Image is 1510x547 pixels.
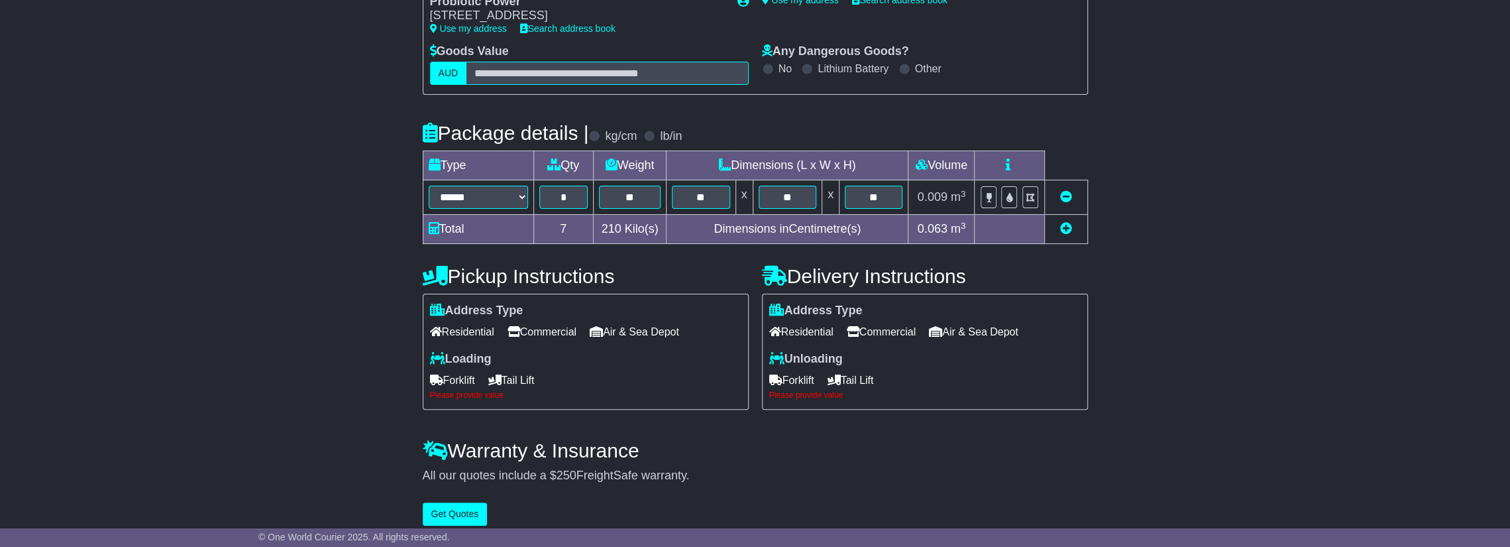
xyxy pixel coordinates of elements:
span: Tail Lift [488,370,535,391]
span: m [951,222,966,235]
div: [STREET_ADDRESS] [430,9,724,23]
span: 250 [557,469,576,482]
span: m [951,190,966,204]
td: Type [423,151,533,180]
td: 7 [533,215,594,244]
h4: Delivery Instructions [762,265,1088,287]
span: Forklift [430,370,475,391]
sup: 3 [961,189,966,199]
label: Goods Value [430,44,509,59]
span: 210 [602,222,621,235]
td: Total [423,215,533,244]
span: Tail Lift [828,370,874,391]
td: x [822,180,839,215]
button: Get Quotes [423,503,488,526]
sup: 3 [961,221,966,231]
span: Residential [430,322,494,342]
span: © One World Courier 2025. All rights reserved. [258,532,450,542]
span: Commercial [847,322,916,342]
label: Other [915,62,942,75]
span: Residential [769,322,834,342]
label: lb/in [660,129,682,144]
td: x [735,180,753,215]
label: kg/cm [605,129,637,144]
span: Air & Sea Depot [929,322,1018,342]
td: Qty [533,151,594,180]
label: Address Type [430,304,523,318]
td: Volume [908,151,975,180]
h4: Warranty & Insurance [423,440,1088,461]
label: AUD [430,62,467,85]
label: Lithium Battery [818,62,889,75]
span: Forklift [769,370,814,391]
td: Weight [594,151,667,180]
span: Air & Sea Depot [590,322,679,342]
div: Please provide value [769,391,1081,400]
span: 0.009 [918,190,947,204]
label: Address Type [769,304,863,318]
td: Kilo(s) [594,215,667,244]
label: Any Dangerous Goods? [762,44,909,59]
h4: Package details | [423,122,589,144]
label: Loading [430,352,492,367]
label: Unloading [769,352,843,367]
a: Search address book [520,23,616,34]
h4: Pickup Instructions [423,265,749,287]
label: No [779,62,792,75]
div: All our quotes include a $ FreightSafe warranty. [423,469,1088,483]
a: Use my address [430,23,507,34]
td: Dimensions (L x W x H) [667,151,908,180]
span: 0.063 [918,222,947,235]
a: Remove this item [1060,190,1072,204]
div: Please provide value [430,391,741,400]
a: Add new item [1060,222,1072,235]
span: Commercial [508,322,576,342]
td: Dimensions in Centimetre(s) [667,215,908,244]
